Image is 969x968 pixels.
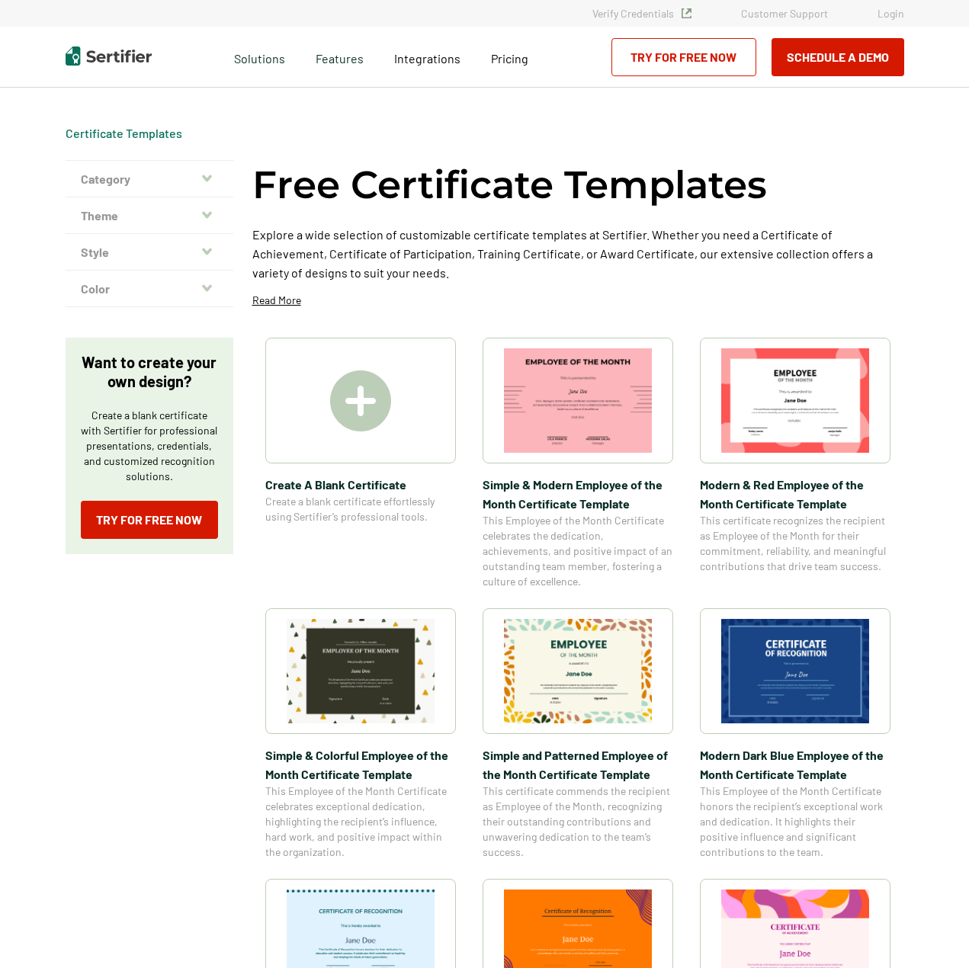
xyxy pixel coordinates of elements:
[66,161,233,197] button: Category
[66,271,233,307] button: Color
[316,47,364,66] span: Features
[265,494,456,524] span: Create a blank certificate effortlessly using Sertifier’s professional tools.
[700,513,890,574] span: This certificate recognizes the recipient as Employee of the Month for their commitment, reliabil...
[66,46,152,66] img: Sertifier | Digital Credentialing Platform
[700,338,890,589] a: Modern & Red Employee of the Month Certificate TemplateModern & Red Employee of the Month Certifi...
[878,7,904,20] a: Login
[287,619,435,723] img: Simple & Colorful Employee of the Month Certificate Template
[81,501,218,539] a: Try for Free Now
[81,353,218,391] p: Want to create your own design?
[682,8,691,18] img: Verified
[700,608,890,860] a: Modern Dark Blue Employee of the Month Certificate TemplateModern Dark Blue Employee of the Month...
[66,126,182,141] div: Breadcrumb
[700,745,890,784] span: Modern Dark Blue Employee of the Month Certificate Template
[66,126,182,141] span: Certificate Templates
[66,126,182,140] a: Certificate Templates
[483,475,673,513] span: Simple & Modern Employee of the Month Certificate Template
[483,608,673,860] a: Simple and Patterned Employee of the Month Certificate TemplateSimple and Patterned Employee of t...
[265,784,456,860] span: This Employee of the Month Certificate celebrates exceptional dedication, highlighting the recipi...
[265,745,456,784] span: Simple & Colorful Employee of the Month Certificate Template
[483,745,673,784] span: Simple and Patterned Employee of the Month Certificate Template
[504,348,652,453] img: Simple & Modern Employee of the Month Certificate Template
[504,619,652,723] img: Simple and Patterned Employee of the Month Certificate Template
[66,197,233,234] button: Theme
[721,348,869,453] img: Modern & Red Employee of the Month Certificate Template
[252,160,767,210] h1: Free Certificate Templates
[700,784,890,860] span: This Employee of the Month Certificate honors the recipient’s exceptional work and dedication. It...
[491,51,528,66] span: Pricing
[66,234,233,271] button: Style
[700,475,890,513] span: Modern & Red Employee of the Month Certificate Template
[483,784,673,860] span: This certificate commends the recipient as Employee of the Month, recognizing their outstanding c...
[483,513,673,589] span: This Employee of the Month Certificate celebrates the dedication, achievements, and positive impa...
[330,370,391,431] img: Create A Blank Certificate
[611,38,756,76] a: Try for Free Now
[394,47,460,66] a: Integrations
[491,47,528,66] a: Pricing
[265,475,456,494] span: Create A Blank Certificate
[265,608,456,860] a: Simple & Colorful Employee of the Month Certificate TemplateSimple & Colorful Employee of the Mon...
[721,619,869,723] img: Modern Dark Blue Employee of the Month Certificate Template
[234,47,285,66] span: Solutions
[252,293,301,308] p: Read More
[592,7,691,20] a: Verify Credentials
[483,338,673,589] a: Simple & Modern Employee of the Month Certificate TemplateSimple & Modern Employee of the Month C...
[252,225,904,282] p: Explore a wide selection of customizable certificate templates at Sertifier. Whether you need a C...
[741,7,828,20] a: Customer Support
[394,51,460,66] span: Integrations
[81,408,218,484] p: Create a blank certificate with Sertifier for professional presentations, credentials, and custom...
